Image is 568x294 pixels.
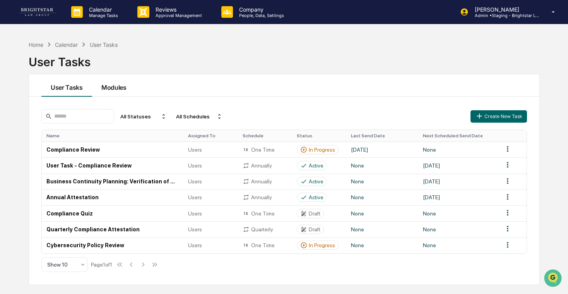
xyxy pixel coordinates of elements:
button: User Tasks [41,74,92,97]
a: 🖐️Preclearance [5,155,53,169]
span: • [64,105,67,111]
div: We're available if you need us! [35,67,106,73]
td: [DATE] [418,157,499,173]
div: Active [309,162,323,169]
button: Start new chat [132,62,141,71]
div: In Progress [309,242,335,248]
td: None [418,142,499,157]
td: None [346,221,418,237]
button: Modules [92,74,136,97]
div: Home [29,41,43,48]
span: [PERSON_NAME] [24,126,63,132]
div: Annually [243,194,287,201]
a: Powered byPylon [55,191,94,198]
span: [DATE] [68,126,84,132]
button: Create New Task [470,110,527,123]
p: How can we help? [8,16,141,29]
td: [DATE] [418,190,499,205]
td: None [346,190,418,205]
span: • [64,126,67,132]
td: [DATE] [346,142,418,157]
div: One Time [243,210,287,217]
td: None [418,238,499,253]
td: None [346,174,418,190]
td: [DATE] [418,174,499,190]
div: All Statuses [117,110,170,123]
td: Annual Attestation [42,190,183,205]
img: Jack Rasmussen [8,119,20,131]
td: Cybersecurity Policy Review [42,238,183,253]
span: Users [188,147,202,153]
div: Annually [243,162,287,169]
td: Compliance Quiz [42,205,183,221]
div: 🗄️ [56,159,62,165]
td: Compliance Review [42,142,183,157]
th: Schedule [238,130,292,142]
div: 🔎 [8,174,14,180]
img: logo [19,8,56,16]
span: Users [188,226,202,232]
p: [PERSON_NAME] [469,6,541,13]
div: User Tasks [29,49,540,69]
div: Annually [243,178,287,185]
img: 8933085812038_c878075ebb4cc5468115_72.jpg [16,59,30,73]
th: Assigned To [183,130,238,142]
span: [PERSON_NAME] [24,105,63,111]
div: Active [309,178,323,185]
div: Past conversations [8,86,52,92]
div: Calendar [55,41,78,48]
span: Preclearance [15,158,50,166]
th: Next Scheduled Send Date [418,130,499,142]
img: 1746055101610-c473b297-6a78-478c-a979-82029cc54cd1 [15,126,22,133]
span: Users [188,178,202,185]
td: None [418,221,499,237]
div: Start new chat [35,59,127,67]
div: User Tasks [90,41,118,48]
span: Users [188,242,202,248]
div: All Schedules [173,110,226,123]
td: Business Continuity Planning: Verification of Work-From-Home trial [42,174,183,190]
p: People, Data, Settings [233,13,288,18]
th: Name [42,130,183,142]
td: None [346,205,418,221]
a: 🗄️Attestations [53,155,99,169]
p: Manage Tasks [83,13,122,18]
div: One Time [243,242,287,249]
span: Users [188,162,202,169]
iframe: Open customer support [543,268,564,289]
span: Data Lookup [15,173,49,181]
div: 🖐️ [8,159,14,165]
img: 1746055101610-c473b297-6a78-478c-a979-82029cc54cd1 [8,59,22,73]
td: User Task - Compliance Review [42,157,183,173]
p: Approval Management [149,13,206,18]
img: Cece Ferraez [8,98,20,110]
span: Users [188,210,202,217]
a: 🔎Data Lookup [5,170,52,184]
p: Company [233,6,288,13]
th: Status [292,130,346,142]
p: Calendar [83,6,122,13]
span: Users [188,194,202,200]
button: See all [120,84,141,94]
td: None [346,238,418,253]
span: [DATE] [68,105,84,111]
div: In Progress [309,147,335,153]
td: None [346,157,418,173]
div: Draft [309,210,320,217]
th: Last Send Date [346,130,418,142]
div: Draft [309,226,320,232]
p: Admin • Staging - Brightstar Law Group [469,13,541,18]
td: Quarterly Compliance Attestation [42,221,183,237]
div: One Time [243,146,287,153]
div: Page 1 of 1 [91,262,112,268]
p: Reviews [149,6,206,13]
div: Active [309,194,323,200]
span: Attestations [64,158,96,166]
span: Pylon [77,192,94,198]
td: None [418,205,499,221]
div: Quarterly [243,226,287,233]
